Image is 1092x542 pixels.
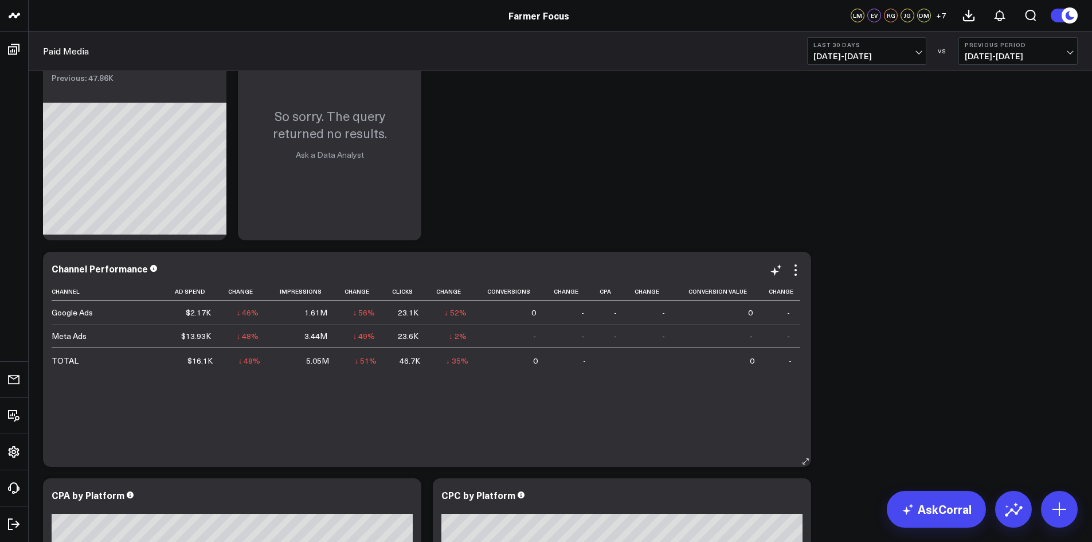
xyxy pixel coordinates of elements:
[446,355,468,366] div: ↓ 35%
[614,307,617,318] div: -
[238,355,260,366] div: ↓ 48%
[594,282,627,301] th: Cpa
[583,355,586,366] div: -
[581,307,584,318] div: -
[400,355,420,366] div: 46.7K
[531,307,536,318] div: 0
[884,9,898,22] div: RG
[296,149,364,160] a: Ask a Data Analyst
[429,282,477,301] th: Change
[477,282,547,301] th: Conversions
[186,307,211,318] div: $2.17K
[662,330,665,342] div: -
[43,45,89,57] a: Paid Media
[813,41,920,48] b: Last 30 Days
[398,307,418,318] div: 23.1K
[533,330,536,342] div: -
[662,307,665,318] div: -
[789,355,792,366] div: -
[449,330,467,342] div: ↓ 2%
[581,330,584,342] div: -
[181,330,211,342] div: $13.93K
[52,73,218,83] div: Previous: 47.86K
[965,41,1071,48] b: Previous Period
[807,37,926,65] button: Last 30 Days[DATE]-[DATE]
[249,107,410,142] p: So sorry. The query returned no results.
[675,282,763,301] th: Conversion Value
[306,355,329,366] div: 5.05M
[385,282,429,301] th: Clicks
[614,330,617,342] div: -
[304,307,327,318] div: 1.61M
[787,307,790,318] div: -
[52,282,166,301] th: Channel
[353,307,375,318] div: ↓ 56%
[533,355,538,366] div: 0
[187,355,213,366] div: $16.1K
[750,330,753,342] div: -
[441,489,515,501] div: CPC by Platform
[221,282,269,301] th: Change
[338,282,386,301] th: Change
[166,282,221,301] th: Ad Spend
[444,307,467,318] div: ↓ 52%
[851,9,864,22] div: LM
[546,282,594,301] th: Change
[627,282,675,301] th: Change
[763,282,800,301] th: Change
[934,9,948,22] button: +7
[52,262,148,275] div: Channel Performance
[887,491,986,528] a: AskCorral
[787,330,790,342] div: -
[52,489,124,501] div: CPA by Platform
[917,9,931,22] div: DM
[354,355,377,366] div: ↓ 51%
[932,48,953,54] div: VS
[52,307,93,318] div: Google Ads
[958,37,1078,65] button: Previous Period[DATE]-[DATE]
[508,9,569,22] a: Farmer Focus
[52,355,79,366] div: TOTAL
[748,307,753,318] div: 0
[813,52,920,61] span: [DATE] - [DATE]
[236,307,259,318] div: ↓ 46%
[965,52,1071,61] span: [DATE] - [DATE]
[236,330,259,342] div: ↓ 48%
[52,330,87,342] div: Meta Ads
[936,11,946,20] span: + 7
[398,330,418,342] div: 23.6K
[750,355,754,366] div: 0
[867,9,881,22] div: EV
[269,282,337,301] th: Impressions
[304,330,327,342] div: 3.44M
[353,330,375,342] div: ↓ 49%
[901,9,914,22] div: JG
